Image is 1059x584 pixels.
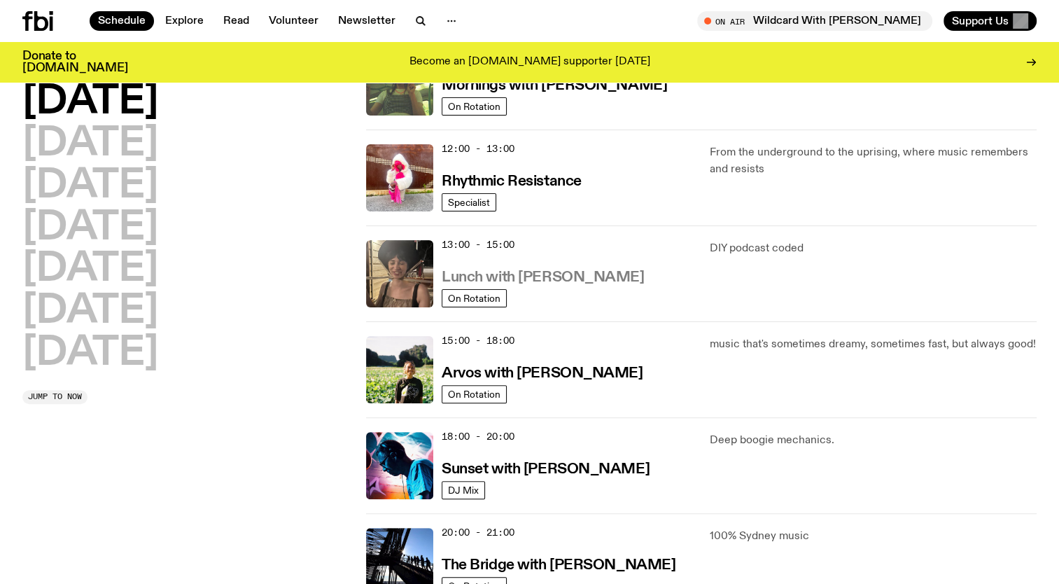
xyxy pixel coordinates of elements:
p: DIY podcast coded [710,240,1037,257]
button: [DATE] [22,334,158,373]
h3: Mornings with [PERSON_NAME] [442,78,667,93]
img: Simon Caldwell stands side on, looking downwards. He has headphones on. Behind him is a brightly ... [366,432,433,499]
span: Support Us [952,15,1009,27]
span: Jump to now [28,393,82,401]
h3: Donate to [DOMAIN_NAME] [22,50,128,74]
p: Deep boogie mechanics. [710,432,1037,449]
span: 18:00 - 20:00 [442,430,514,443]
span: 20:00 - 21:00 [442,526,514,539]
span: DJ Mix [448,485,479,495]
a: DJ Mix [442,481,485,499]
a: Sunset with [PERSON_NAME] [442,459,650,477]
a: Read [215,11,258,31]
a: Explore [157,11,212,31]
span: 12:00 - 13:00 [442,142,514,155]
button: On AirWildcard With [PERSON_NAME] [697,11,932,31]
a: Mornings with [PERSON_NAME] [442,76,667,93]
a: Rhythmic Resistance [442,172,582,189]
span: On Rotation [448,293,500,303]
h3: Sunset with [PERSON_NAME] [442,462,650,477]
a: On Rotation [442,385,507,403]
button: [DATE] [22,209,158,248]
h3: Rhythmic Resistance [442,174,582,189]
p: Become an [DOMAIN_NAME] supporter [DATE] [409,56,650,69]
a: Lunch with [PERSON_NAME] [442,267,644,285]
h3: The Bridge with [PERSON_NAME] [442,558,675,573]
a: Specialist [442,193,496,211]
a: The Bridge with [PERSON_NAME] [442,555,675,573]
a: Volunteer [260,11,327,31]
a: Arvos with [PERSON_NAME] [442,363,643,381]
button: [DATE] [22,250,158,289]
button: [DATE] [22,167,158,206]
button: [DATE] [22,125,158,164]
a: Schedule [90,11,154,31]
img: Attu crouches on gravel in front of a brown wall. They are wearing a white fur coat with a hood, ... [366,144,433,211]
button: Jump to now [22,390,87,404]
img: Bri is smiling and wearing a black t-shirt. She is standing in front of a lush, green field. Ther... [366,336,433,403]
h3: Arvos with [PERSON_NAME] [442,366,643,381]
a: On Rotation [442,289,507,307]
span: On Rotation [448,101,500,111]
p: 100% Sydney music [710,528,1037,545]
button: Support Us [944,11,1037,31]
span: Specialist [448,197,490,207]
span: On Rotation [448,389,500,399]
a: On Rotation [442,97,507,116]
button: [DATE] [22,292,158,331]
button: [DATE] [22,83,158,122]
span: 15:00 - 18:00 [442,334,514,347]
a: Newsletter [330,11,404,31]
p: From the underground to the uprising, where music remembers and resists [710,144,1037,178]
p: music that's sometimes dreamy, sometimes fast, but always good! [710,336,1037,353]
span: 13:00 - 15:00 [442,238,514,251]
h3: Lunch with [PERSON_NAME] [442,270,644,285]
